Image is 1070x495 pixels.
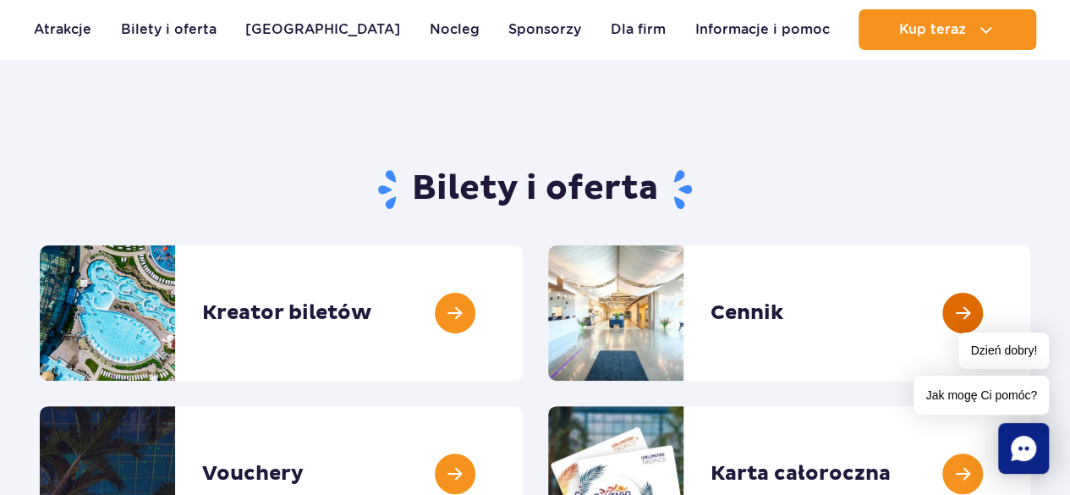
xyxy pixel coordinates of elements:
a: Dla firm [611,9,666,50]
a: Nocleg [430,9,480,50]
button: Kup teraz [859,9,1036,50]
a: Bilety i oferta [121,9,217,50]
a: Atrakcje [34,9,91,50]
span: Jak mogę Ci pomóc? [914,376,1049,415]
div: Chat [998,423,1049,474]
span: Dzień dobry! [958,333,1049,369]
a: Sponsorzy [508,9,581,50]
a: [GEOGRAPHIC_DATA] [245,9,400,50]
span: Kup teraz [898,22,965,37]
a: Informacje i pomoc [694,9,829,50]
h1: Bilety i oferta [40,168,1030,212]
